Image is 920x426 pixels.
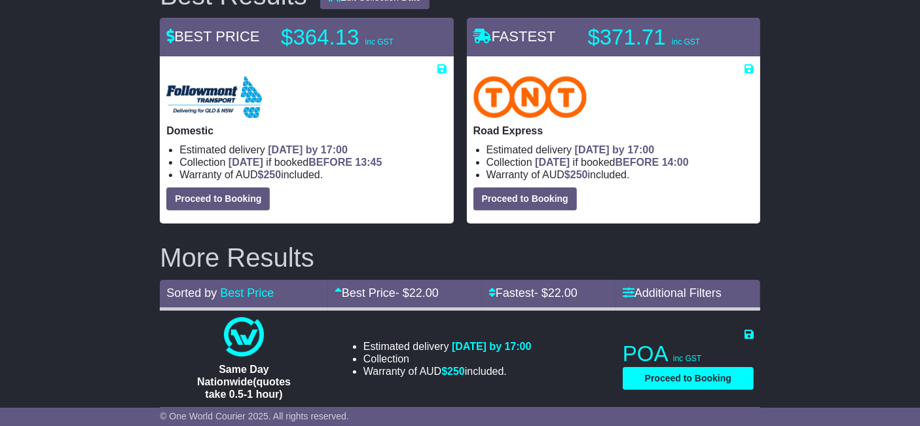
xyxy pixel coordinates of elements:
a: Fastest- $22.00 [488,286,578,300]
span: 22.00 [548,286,578,300]
span: [DATE] by 17:00 [268,144,348,155]
span: $ [564,169,588,180]
img: Followmont Transport: Domestic [166,76,262,118]
p: $371.71 [588,24,752,50]
span: BEST PRICE [166,28,259,45]
span: 22.00 [409,286,439,300]
li: Collection [363,353,532,365]
span: inc GST [365,37,394,47]
span: $ [441,366,465,377]
span: [DATE] by 17:00 [575,144,655,155]
span: [DATE] [229,157,263,168]
p: POA [623,341,754,367]
li: Collection [487,156,754,168]
span: FASTEST [473,28,556,45]
span: © One World Courier 2025. All rights reserved. [160,411,349,421]
img: One World Courier: Same Day Nationwide(quotes take 0.5-1 hour) [224,317,263,357]
span: $ [258,169,282,180]
span: BEFORE [616,157,659,168]
li: Estimated delivery [179,144,447,156]
span: [DATE] [535,157,570,168]
span: Same Day Nationwide(quotes take 0.5-1 hour) [197,364,291,400]
p: Road Express [473,125,754,137]
h2: More Results [160,243,760,272]
span: if booked [535,157,688,168]
span: if booked [229,157,382,168]
span: [DATE] by 17:00 [452,341,532,352]
span: 13:45 [355,157,382,168]
a: Best Price- $22.00 [335,286,439,300]
span: 14:00 [662,157,689,168]
li: Warranty of AUD included. [179,168,447,181]
li: Warranty of AUD included. [363,365,532,378]
button: Proceed to Booking [473,187,577,210]
img: TNT Domestic: Road Express [473,76,587,118]
li: Warranty of AUD included. [487,168,754,181]
span: 250 [264,169,282,180]
button: Proceed to Booking [623,367,754,390]
li: Estimated delivery [487,144,754,156]
p: Domestic [166,125,447,137]
span: inc GST [673,354,701,363]
a: Additional Filters [623,286,722,300]
a: Best Price [220,286,274,300]
span: - $ [396,286,439,300]
span: inc GST [672,37,700,47]
span: 250 [570,169,588,180]
li: Collection [179,156,447,168]
span: Sorted by [166,286,217,300]
span: BEFORE [308,157,352,168]
span: - $ [534,286,578,300]
span: 250 [447,366,465,377]
p: $364.13 [281,24,445,50]
li: Estimated delivery [363,340,532,353]
button: Proceed to Booking [166,187,270,210]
